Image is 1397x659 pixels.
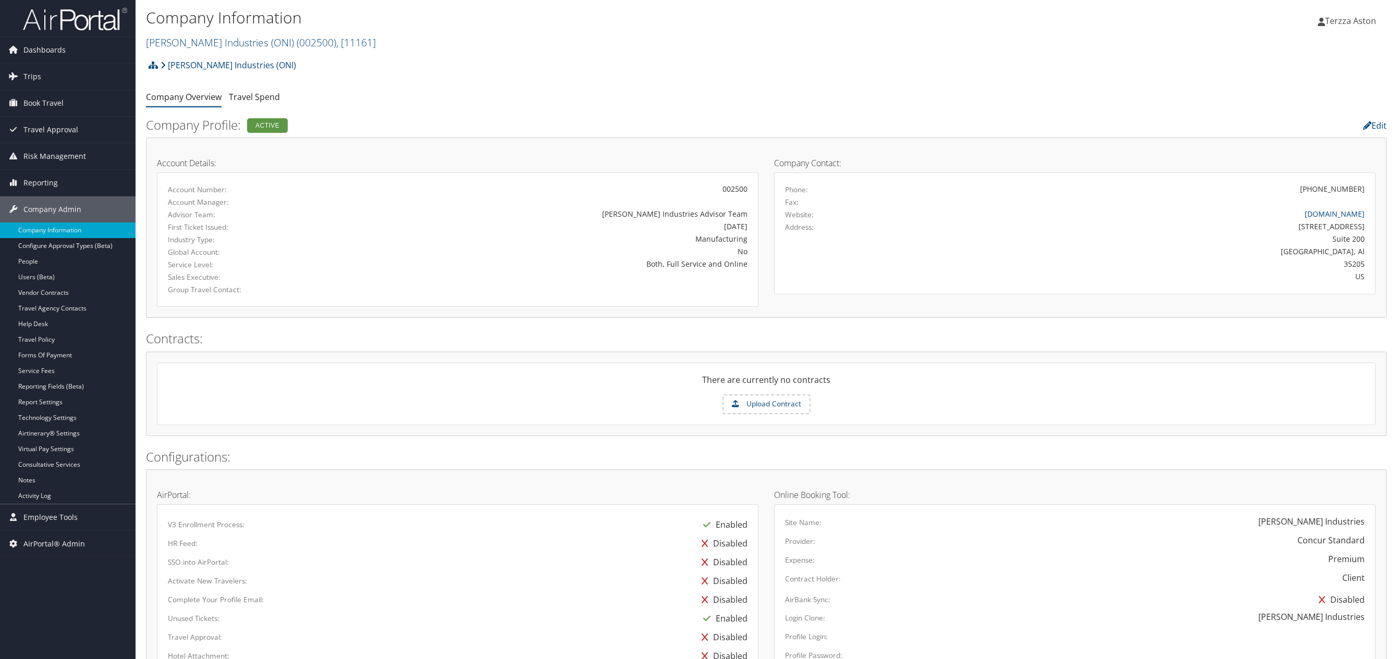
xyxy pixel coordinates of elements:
label: Unused Tickets: [168,613,219,624]
div: Both, Full Service and Online [366,258,747,269]
h1: Company Information [146,7,973,29]
span: Book Travel [23,90,64,116]
h2: Company Profile: [146,116,968,134]
label: Contract Holder: [785,574,841,584]
div: [PERSON_NAME] Industries [1258,515,1365,528]
a: Edit [1363,120,1387,131]
div: US [934,271,1365,282]
label: Industry Type: [168,234,351,245]
a: [PERSON_NAME] Industries (ONI) [146,35,376,49]
span: AirPortal® Admin [23,531,85,557]
label: HR Feed: [168,538,198,549]
span: Employee Tools [23,504,78,530]
a: Travel Spend [229,91,280,103]
div: No [366,246,747,257]
label: Website: [785,209,814,220]
label: Login Clone: [785,613,825,623]
label: Upload Contract [724,395,810,413]
label: Service Level: [168,259,351,270]
a: Company Overview [146,91,222,103]
div: Enabled [698,609,747,628]
div: Client [1342,571,1365,584]
label: V3 Enrollment Process: [168,519,244,530]
div: There are currently no contracts [157,374,1375,394]
span: Travel Approval [23,117,78,143]
h4: Company Contact: [774,159,1376,167]
span: Trips [23,64,41,90]
label: SSO into AirPortal: [168,557,229,567]
label: Site Name: [785,517,822,528]
label: AirBank Sync: [785,594,830,605]
div: Disabled [696,571,747,590]
label: Travel Approval: [168,632,222,642]
a: [DOMAIN_NAME] [1305,209,1365,219]
div: 35205 [934,258,1365,269]
img: airportal-logo.png [23,7,127,31]
span: Reporting [23,170,58,196]
a: [PERSON_NAME] Industries (ONI) [161,55,296,76]
div: [PERSON_NAME] Industries Advisor Team [366,208,747,219]
div: [DATE] [366,221,747,232]
div: Manufacturing [366,233,747,244]
label: Sales Executive: [168,272,351,282]
label: Provider: [785,536,815,546]
label: Group Travel Contact: [168,284,351,295]
div: Suite 200 [934,233,1365,244]
div: Disabled [696,534,747,553]
div: Enabled [698,515,747,534]
h4: Online Booking Tool: [774,491,1376,499]
label: Account Number: [168,184,351,195]
h2: Configurations: [146,448,1387,466]
span: Company Admin [23,196,81,222]
div: [PHONE_NUMBER] [1300,183,1365,194]
div: [PERSON_NAME] Industries [1258,611,1365,623]
label: Advisor Team: [168,209,351,220]
span: Terzza Aston [1325,15,1376,27]
div: Premium [1328,553,1365,565]
h2: Contracts: [146,330,1387,347]
label: First Ticket Issued: [168,222,351,232]
label: Account Manager: [168,197,351,207]
div: Concur Standard [1297,534,1365,546]
span: , [ 11161 ] [336,35,376,49]
label: Profile Login: [785,631,828,642]
h4: AirPortal: [157,491,758,499]
span: Dashboards [23,37,66,63]
label: Expense: [785,555,815,565]
span: ( 002500 ) [297,35,336,49]
a: Terzza Aston [1318,5,1387,36]
label: Complete Your Profile Email: [168,594,264,605]
div: Disabled [696,628,747,646]
div: [GEOGRAPHIC_DATA], Al [934,246,1365,257]
label: Global Account: [168,247,351,257]
div: Disabled [1314,590,1365,609]
div: Disabled [696,590,747,609]
h4: Account Details: [157,159,758,167]
div: Disabled [696,553,747,571]
label: Address: [785,222,814,232]
div: Active [247,118,288,133]
div: 002500 [366,183,747,194]
div: [STREET_ADDRESS] [934,221,1365,232]
label: Activate New Travelers: [168,576,247,586]
label: Phone: [785,184,808,195]
span: Risk Management [23,143,86,169]
label: Fax: [785,197,799,207]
